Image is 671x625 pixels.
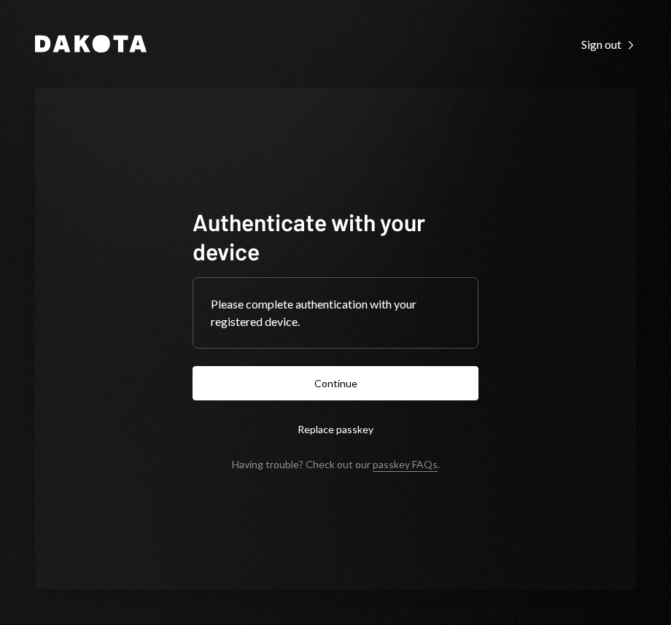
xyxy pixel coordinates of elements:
h1: Authenticate with your device [193,207,478,265]
div: Sign out [581,37,636,52]
div: Having trouble? Check out our . [232,458,440,470]
a: passkey FAQs [373,458,438,472]
button: Continue [193,366,478,400]
a: Sign out [581,36,636,52]
div: Please complete authentication with your registered device. [211,295,460,330]
button: Replace passkey [193,412,478,446]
